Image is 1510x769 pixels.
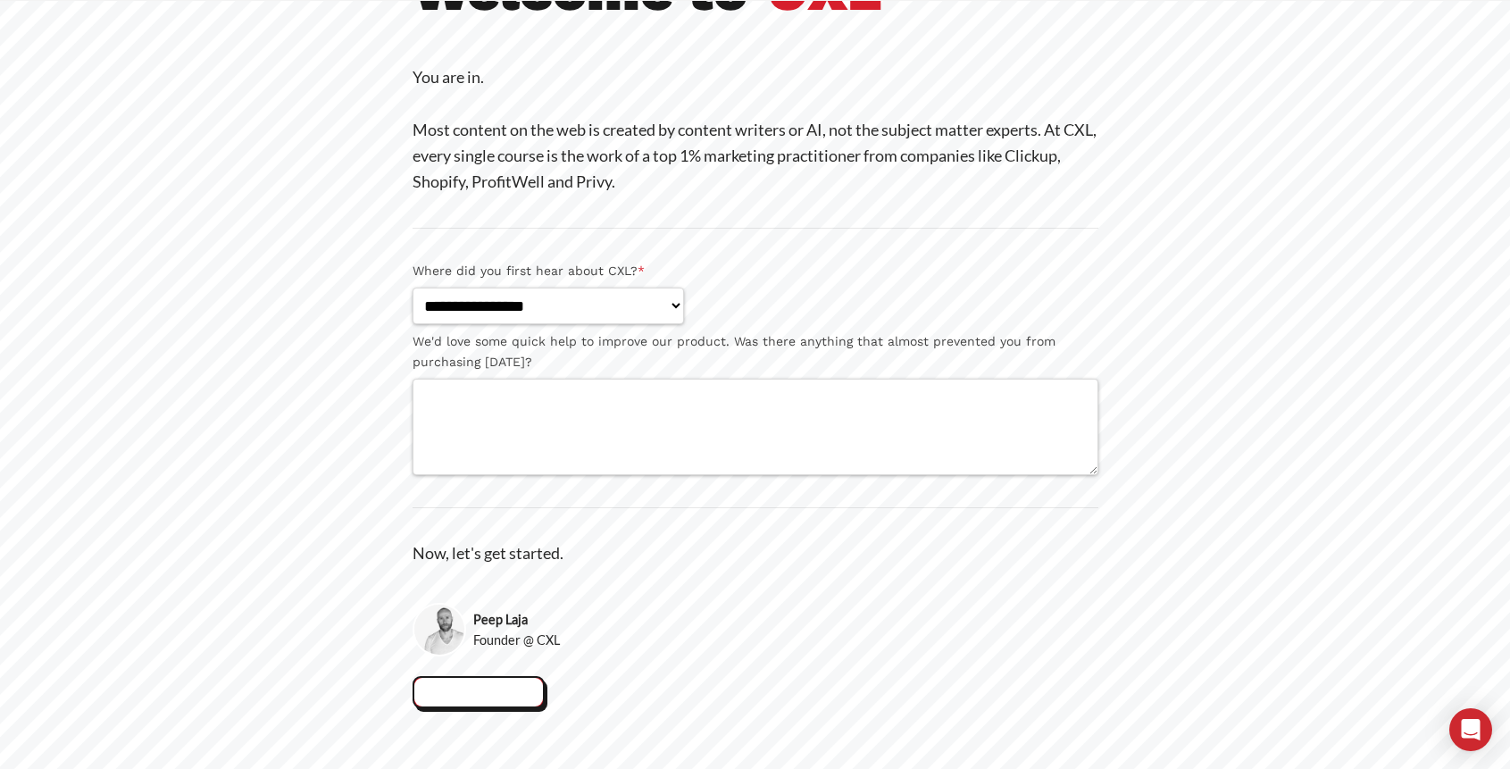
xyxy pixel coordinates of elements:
[413,64,1098,195] p: You are in. Most content on the web is created by content writers or AI, not the subject matter e...
[413,331,1098,372] label: We'd love some quick help to improve our product. Was there anything that almost prevented you fr...
[413,540,1098,566] p: Now, let's get started.
[473,609,560,630] strong: Peep Laja
[473,630,560,650] span: Founder @ CXL
[413,603,467,657] img: Peep Laja, Founder @ CXL
[413,261,1098,281] label: Where did you first hear about CXL?
[1449,708,1492,751] div: Open Intercom Messenger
